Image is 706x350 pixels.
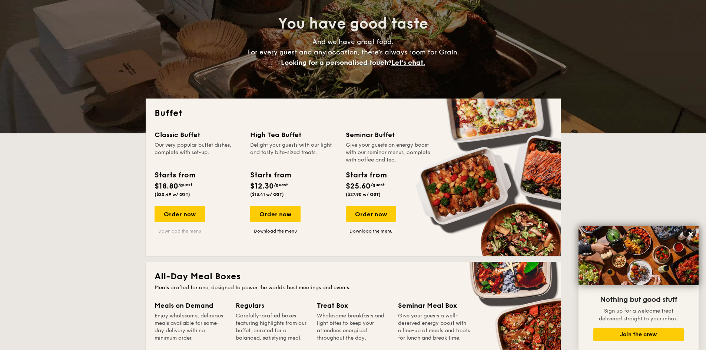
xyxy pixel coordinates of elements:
div: Carefully-crafted boxes featuring highlights from our buffet, curated for a balanced, satisfying ... [236,312,308,342]
span: $12.30 [250,182,274,191]
div: Our very popular buffet dishes, complete with set-up. [155,141,241,164]
div: Order now [346,206,396,222]
span: $25.60 [346,182,371,191]
div: Wholesome breakfasts and light bites to keep your attendees energised throughout the day. [317,312,389,342]
div: Meals on Demand [155,300,227,311]
span: And we have great food. For every guest and any occasion, there’s always room for Grain. [247,38,459,67]
img: DSC07876-Edit02-Large.jpeg [579,226,699,285]
span: $18.80 [155,182,178,191]
h2: All-Day Meal Boxes [155,271,552,283]
h2: Buffet [155,107,552,119]
a: Download the menu [346,228,396,234]
button: Join the crew [593,328,684,341]
span: ($27.90 w/ GST) [346,192,381,197]
span: Nothing but good stuff [600,295,677,304]
a: Download the menu [250,228,301,234]
span: /guest [371,182,385,187]
button: Close [685,228,697,240]
div: Give your guests a well-deserved energy boost with a line-up of meals and treats for lunch and br... [398,312,470,342]
div: Starts from [250,170,291,181]
span: Sign up for a welcome treat delivered straight to your inbox. [599,308,678,322]
span: /guest [274,182,288,187]
div: Seminar Buffet [346,130,432,140]
a: Download the menu [155,228,205,234]
span: ($13.41 w/ GST) [250,192,284,197]
div: Regulars [236,300,308,311]
span: ($20.49 w/ GST) [155,192,190,197]
div: Treat Box [317,300,389,311]
div: Starts from [346,170,386,181]
div: High Tea Buffet [250,130,337,140]
div: Seminar Meal Box [398,300,470,311]
span: /guest [178,182,192,187]
div: Order now [250,206,301,222]
div: Enjoy wholesome, delicious meals available for same-day delivery with no minimum order. [155,312,227,342]
span: You have good taste [278,15,428,33]
div: Classic Buffet [155,130,241,140]
div: Starts from [155,170,195,181]
span: Let's chat. [391,59,425,67]
div: Delight your guests with our light and tasty bite-sized treats. [250,141,337,164]
div: Give your guests an energy boost with our seminar menus, complete with coffee and tea. [346,141,432,164]
div: Order now [155,206,205,222]
div: Meals crafted for one, designed to power the world's best meetings and events. [155,284,552,291]
span: Looking for a personalised touch? [281,59,391,67]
